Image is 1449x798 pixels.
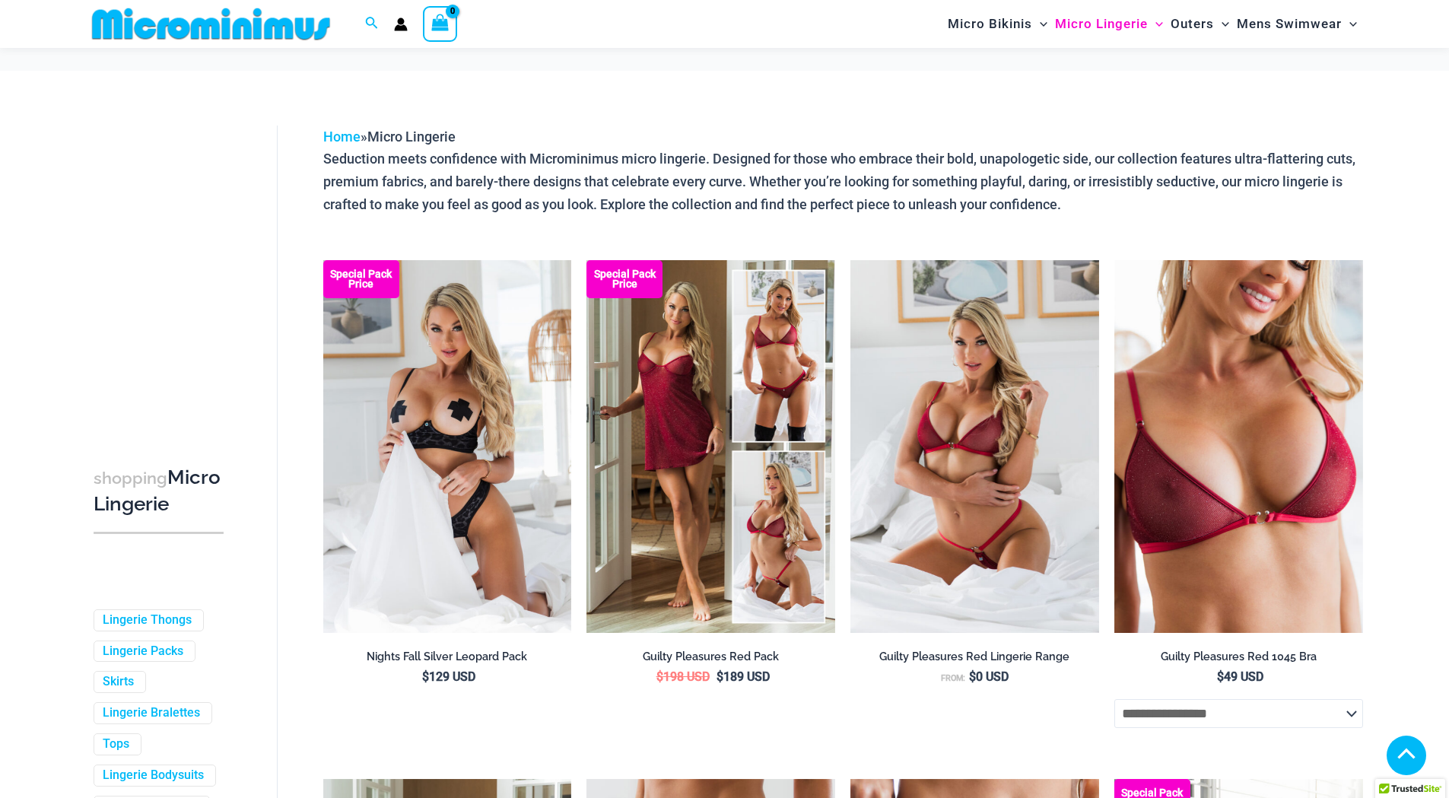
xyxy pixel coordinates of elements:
[586,260,835,633] img: Guilty Pleasures Red Collection Pack F
[850,650,1099,664] h2: Guilty Pleasures Red Lingerie Range
[1148,5,1163,43] span: Menu Toggle
[1233,5,1361,43] a: Mens SwimwearMenu ToggleMenu Toggle
[969,669,976,684] span: $
[86,7,336,41] img: MM SHOP LOGO FLAT
[586,269,663,289] b: Special Pack Price
[323,260,572,633] a: Nights Fall Silver Leopard 1036 Bra 6046 Thong 09v2 Nights Fall Silver Leopard 1036 Bra 6046 Thon...
[717,669,723,684] span: $
[323,148,1363,215] p: Seduction meets confidence with Microminimus micro lingerie. Designed for those who embrace their...
[656,669,663,684] span: $
[944,5,1051,43] a: Micro BikinisMenu ToggleMenu Toggle
[1171,5,1214,43] span: Outers
[323,129,456,145] span: »
[1167,5,1233,43] a: OutersMenu ToggleMenu Toggle
[422,669,475,684] bdi: 129 USD
[422,669,429,684] span: $
[1114,260,1363,633] img: Guilty Pleasures Red 1045 Bra 01
[103,705,200,721] a: Lingerie Bralettes
[850,260,1099,633] a: Guilty Pleasures Red 1045 Bra 689 Micro 05Guilty Pleasures Red 1045 Bra 689 Micro 06Guilty Pleasu...
[103,674,134,690] a: Skirts
[1237,5,1342,43] span: Mens Swimwear
[323,129,361,145] a: Home
[323,650,572,669] a: Nights Fall Silver Leopard Pack
[365,14,379,33] a: Search icon link
[394,17,408,31] a: Account icon link
[656,669,710,684] bdi: 198 USD
[969,669,1009,684] bdi: 0 USD
[1032,5,1047,43] span: Menu Toggle
[94,113,230,418] iframe: TrustedSite Certified
[586,650,835,664] h2: Guilty Pleasures Red Pack
[367,129,456,145] span: Micro Lingerie
[103,736,129,752] a: Tops
[94,465,224,517] h3: Micro Lingerie
[941,673,965,683] span: From:
[942,2,1364,46] nav: Site Navigation
[1055,5,1148,43] span: Micro Lingerie
[423,6,458,41] a: View Shopping Cart, empty
[1217,669,1224,684] span: $
[103,644,183,660] a: Lingerie Packs
[850,260,1099,633] img: Guilty Pleasures Red 1045 Bra 689 Micro 05
[1214,5,1229,43] span: Menu Toggle
[1342,5,1357,43] span: Menu Toggle
[586,260,835,633] a: Guilty Pleasures Red Collection Pack F Guilty Pleasures Red Collection Pack BGuilty Pleasures Red...
[94,469,167,488] span: shopping
[1051,5,1167,43] a: Micro LingerieMenu ToggleMenu Toggle
[717,669,770,684] bdi: 189 USD
[103,612,192,628] a: Lingerie Thongs
[948,5,1032,43] span: Micro Bikinis
[850,650,1099,669] a: Guilty Pleasures Red Lingerie Range
[323,269,399,289] b: Special Pack Price
[1114,650,1363,669] a: Guilty Pleasures Red 1045 Bra
[1217,669,1263,684] bdi: 49 USD
[586,650,835,669] a: Guilty Pleasures Red Pack
[323,260,572,633] img: Nights Fall Silver Leopard 1036 Bra 6046 Thong 09v2
[1114,260,1363,633] a: Guilty Pleasures Red 1045 Bra 01Guilty Pleasures Red 1045 Bra 02Guilty Pleasures Red 1045 Bra 02
[103,768,204,784] a: Lingerie Bodysuits
[1114,650,1363,664] h2: Guilty Pleasures Red 1045 Bra
[323,650,572,664] h2: Nights Fall Silver Leopard Pack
